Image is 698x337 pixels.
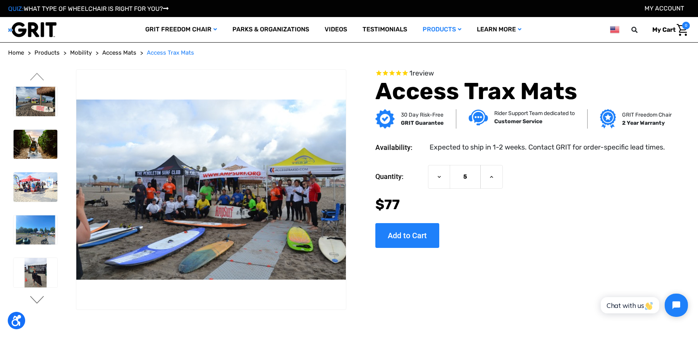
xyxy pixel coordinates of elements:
[70,48,92,57] a: Mobility
[14,130,57,159] img: Access Trax Mats
[375,69,669,78] span: Rated 5.0 out of 5 stars 1 reviews
[494,118,542,125] strong: Customer Service
[682,22,690,29] span: 0
[610,25,619,34] img: us.png
[401,111,444,119] p: 30 Day Risk-Free
[355,17,415,42] a: Testimonials
[401,120,444,126] strong: GRIT Guarantee
[76,100,346,279] img: Access Trax Mats
[469,110,488,126] img: Customer service
[8,5,168,12] a: QUIZ:WHAT TYPE OF WHEELCHAIR IS RIGHT FOR YOU?
[225,17,317,42] a: Parks & Organizations
[29,296,45,305] button: Go to slide 3 of 6
[14,258,57,287] img: Access Trax Mats
[600,109,616,129] img: Grit freedom
[14,87,57,116] img: Access Trax Mats
[14,172,57,202] img: Access Trax Mats
[375,109,395,129] img: GRIT Guarantee
[622,120,665,126] strong: 2 Year Warranty
[469,17,529,42] a: Learn More
[375,165,424,188] label: Quantity:
[34,49,60,56] span: Products
[622,111,672,119] p: GRIT Freedom Chair
[430,142,665,153] dd: Expected to ship in 1-2 weeks. Contact GRIT for order-specific lead times.
[375,142,424,153] dt: Availability:
[147,48,194,57] a: Access Trax Mats
[652,26,676,33] span: My Cart
[409,69,434,77] span: 1 reviews
[317,17,355,42] a: Videos
[14,215,57,245] img: Access Trax Mats
[375,196,400,213] span: $77
[635,22,646,38] input: Search
[646,22,690,38] a: Cart with 0 items
[102,49,136,56] span: Access Mats
[138,17,225,42] a: GRIT Freedom Chair
[677,24,688,36] img: Cart
[8,48,690,57] nav: Breadcrumb
[34,48,60,57] a: Products
[645,5,684,12] a: Account
[8,5,24,12] span: QUIZ:
[415,17,469,42] a: Products
[70,49,92,56] span: Mobility
[8,48,24,57] a: Home
[375,77,669,105] h1: Access Trax Mats
[102,48,136,57] a: Access Mats
[592,287,695,323] iframe: Tidio Chat
[375,223,439,248] input: Add to Cart
[8,49,24,56] span: Home
[8,22,57,38] img: GRIT All-Terrain Wheelchair and Mobility Equipment
[494,109,575,117] p: Rider Support Team dedicated to
[29,73,45,82] button: Go to slide 1 of 6
[147,49,194,56] span: Access Trax Mats
[413,69,434,77] span: review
